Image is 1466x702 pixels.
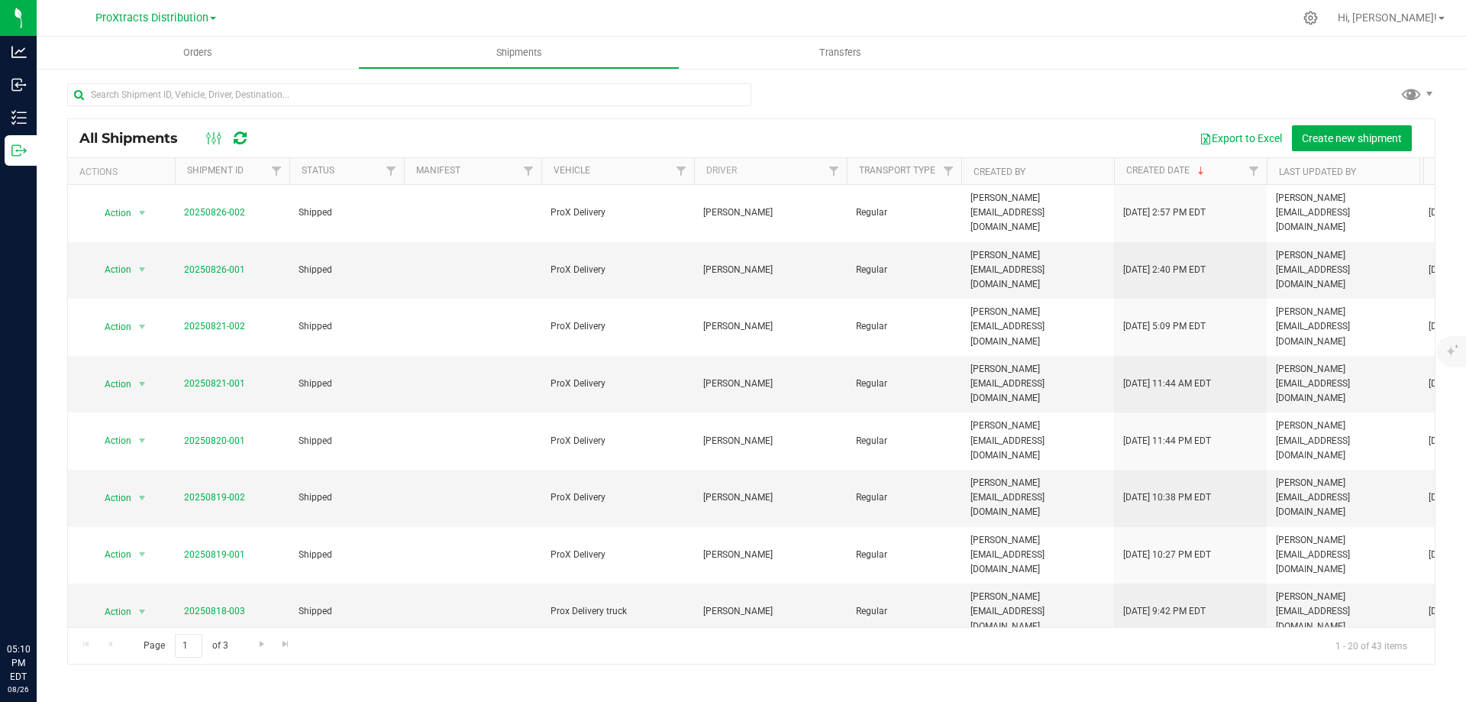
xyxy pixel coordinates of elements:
[1323,634,1419,657] span: 1 - 20 of 43 items
[856,377,952,391] span: Regular
[694,158,847,185] th: Driver
[15,580,61,626] iframe: Resource center
[856,548,952,562] span: Regular
[175,634,202,658] input: 1
[516,158,541,184] a: Filter
[91,544,132,565] span: Action
[184,549,245,560] a: 20250819-001
[95,11,208,24] span: ProXtracts Distribution
[11,44,27,60] inline-svg: Analytics
[1276,305,1410,349] span: [PERSON_NAME][EMAIL_ADDRESS][DOMAIN_NAME]
[133,202,152,224] span: select
[856,434,952,448] span: Regular
[7,642,30,684] p: 05:10 PM EDT
[299,604,395,619] span: Shipped
[799,46,882,60] span: Transfers
[1279,167,1356,177] a: Last Updated By
[551,434,685,448] span: ProX Delivery
[1123,604,1206,619] span: [DATE] 9:42 PM EDT
[970,191,1105,235] span: [PERSON_NAME][EMAIL_ADDRESS][DOMAIN_NAME]
[91,316,132,338] span: Action
[1123,548,1211,562] span: [DATE] 10:27 PM EDT
[680,37,1001,69] a: Transfers
[79,130,193,147] span: All Shipments
[1123,377,1211,391] span: [DATE] 11:44 AM EDT
[184,264,245,275] a: 20250826-001
[1292,125,1412,151] button: Create new shipment
[1276,419,1410,463] span: [PERSON_NAME][EMAIL_ADDRESS][DOMAIN_NAME]
[91,259,132,280] span: Action
[299,377,395,391] span: Shipped
[1190,125,1292,151] button: Export to Excel
[184,435,245,446] a: 20250820-001
[970,533,1105,577] span: [PERSON_NAME][EMAIL_ADDRESS][DOMAIN_NAME]
[970,419,1105,463] span: [PERSON_NAME][EMAIL_ADDRESS][DOMAIN_NAME]
[67,83,751,106] input: Search Shipment ID, Vehicle, Driver, Destination...
[669,158,694,184] a: Filter
[974,167,1025,177] a: Created By
[379,158,404,184] a: Filter
[703,319,838,334] span: [PERSON_NAME]
[551,548,685,562] span: ProX Delivery
[1276,362,1410,406] span: [PERSON_NAME][EMAIL_ADDRESS][DOMAIN_NAME]
[184,606,245,616] a: 20250818-003
[133,487,152,509] span: select
[1123,263,1206,277] span: [DATE] 2:40 PM EDT
[551,377,685,391] span: ProX Delivery
[551,263,685,277] span: ProX Delivery
[1276,248,1410,293] span: [PERSON_NAME][EMAIL_ADDRESS][DOMAIN_NAME]
[91,430,132,451] span: Action
[275,634,297,655] a: Go to the last page
[264,158,289,184] a: Filter
[1276,590,1410,634] span: [PERSON_NAME][EMAIL_ADDRESS][DOMAIN_NAME]
[133,601,152,623] span: select
[1123,205,1206,220] span: [DATE] 2:57 PM EDT
[970,476,1105,520] span: [PERSON_NAME][EMAIL_ADDRESS][DOMAIN_NAME]
[856,319,952,334] span: Regular
[703,377,838,391] span: [PERSON_NAME]
[551,205,685,220] span: ProX Delivery
[1123,434,1211,448] span: [DATE] 11:44 PM EDT
[703,548,838,562] span: [PERSON_NAME]
[37,37,358,69] a: Orders
[299,263,395,277] span: Shipped
[856,604,952,619] span: Regular
[1123,319,1206,334] span: [DATE] 5:09 PM EDT
[703,205,838,220] span: [PERSON_NAME]
[133,544,152,565] span: select
[7,684,30,695] p: 08/26
[416,165,460,176] a: Manifest
[970,248,1105,293] span: [PERSON_NAME][EMAIL_ADDRESS][DOMAIN_NAME]
[1338,11,1437,24] span: Hi, [PERSON_NAME]!
[163,46,233,60] span: Orders
[551,490,685,505] span: ProX Delivery
[1302,132,1402,144] span: Create new shipment
[970,590,1105,634] span: [PERSON_NAME][EMAIL_ADDRESS][DOMAIN_NAME]
[358,37,680,69] a: Shipments
[131,634,241,658] span: Page of 3
[91,374,132,395] span: Action
[856,490,952,505] span: Regular
[133,259,152,280] span: select
[1123,490,1211,505] span: [DATE] 10:38 PM EDT
[703,434,838,448] span: [PERSON_NAME]
[703,604,838,619] span: [PERSON_NAME]
[856,205,952,220] span: Regular
[822,158,847,184] a: Filter
[1242,158,1267,184] a: Filter
[184,207,245,218] a: 20250826-002
[1301,11,1320,25] div: Manage settings
[11,143,27,158] inline-svg: Outbound
[299,434,395,448] span: Shipped
[133,316,152,338] span: select
[551,604,685,619] span: Prox Delivery truck
[133,430,152,451] span: select
[1126,165,1207,176] a: Created Date
[970,305,1105,349] span: [PERSON_NAME][EMAIL_ADDRESS][DOMAIN_NAME]
[91,202,132,224] span: Action
[184,321,245,332] a: 20250821-002
[11,77,27,92] inline-svg: Inbound
[79,167,169,177] div: Actions
[703,263,838,277] span: [PERSON_NAME]
[299,319,395,334] span: Shipped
